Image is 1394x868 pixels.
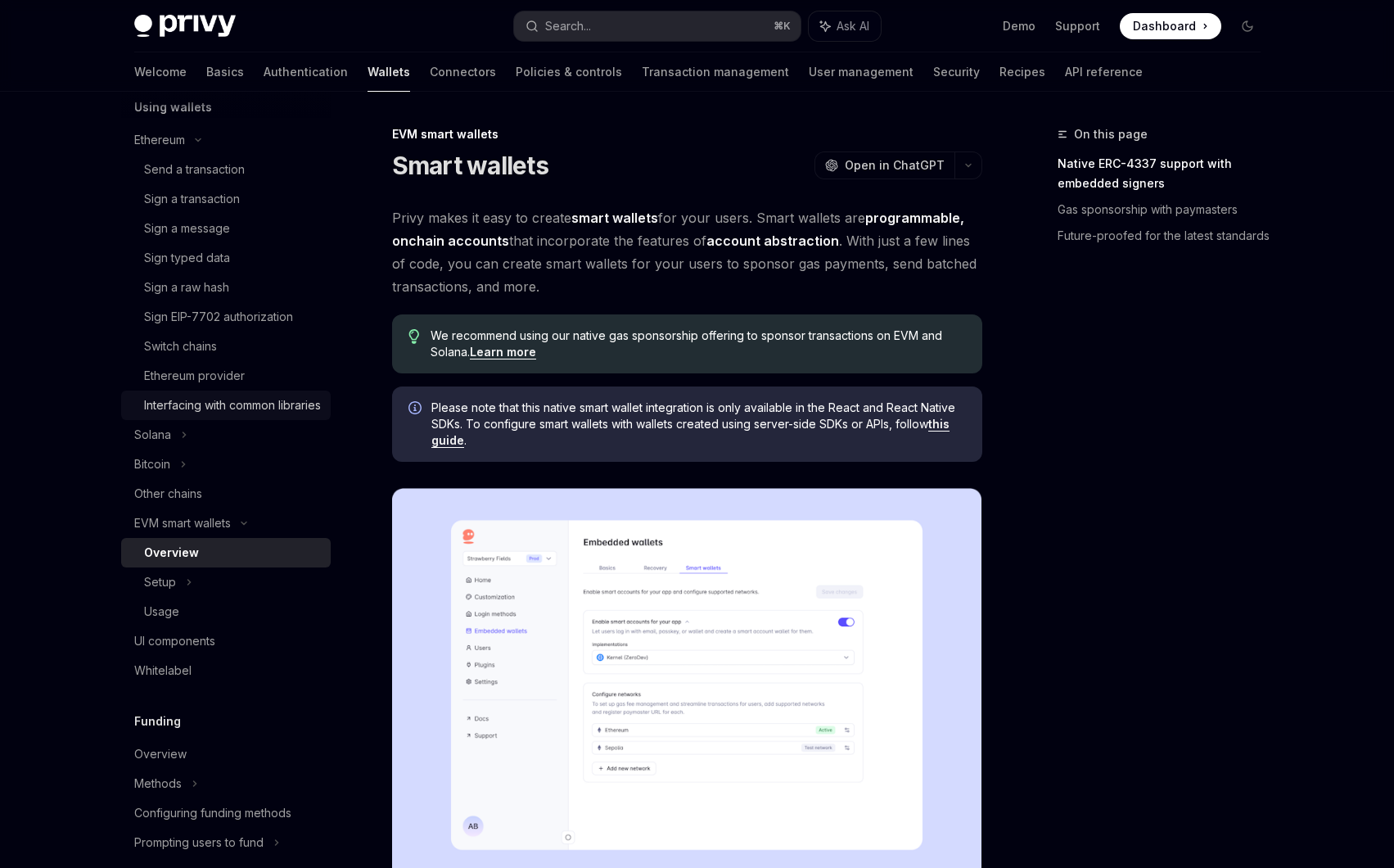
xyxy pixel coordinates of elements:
div: Solana [134,425,171,445]
a: Dashboard [1120,13,1221,39]
strong: smart wallets [571,210,658,226]
a: User management [809,52,914,92]
div: Sign a raw hash [144,278,229,297]
span: Privy makes it easy to create for your users. Smart wallets are that incorporate the features of ... [392,206,982,298]
div: Overview [134,744,187,764]
div: Sign typed data [144,248,230,268]
a: Wallets [368,52,410,92]
a: Sign a raw hash [121,273,331,302]
a: API reference [1065,52,1143,92]
a: Future-proofed for the latest standards [1058,223,1274,249]
span: ⌘ K [774,20,791,33]
a: Ethereum provider [121,361,331,391]
a: Sign EIP-7702 authorization [121,302,331,332]
div: Ethereum [134,130,185,150]
a: Overview [121,538,331,567]
div: UI components [134,631,215,651]
span: Please note that this native smart wallet integration is only available in the React and React Na... [431,400,966,449]
a: Interfacing with common libraries [121,391,331,420]
div: Sign a transaction [144,189,240,209]
div: EVM smart wallets [134,513,231,533]
a: Sign a message [121,214,331,243]
a: Basics [206,52,244,92]
button: Ask AI [809,11,881,41]
a: Policies & controls [516,52,622,92]
div: Configuring funding methods [134,803,291,823]
button: Search...⌘K [514,11,801,41]
h5: Funding [134,712,181,731]
span: Dashboard [1133,18,1196,34]
svg: Tip [408,329,420,344]
a: Gas sponsorship with paymasters [1058,197,1274,223]
a: Support [1055,18,1100,34]
div: Sign a message [144,219,230,238]
div: Bitcoin [134,454,170,474]
span: Open in ChatGPT [845,157,945,174]
a: Connectors [430,52,496,92]
a: UI components [121,626,331,656]
div: Interfacing with common libraries [144,396,321,415]
div: Ethereum provider [144,366,245,386]
svg: Info [408,401,425,418]
button: Open in ChatGPT [814,151,954,179]
a: Native ERC-4337 support with embedded signers [1058,151,1274,197]
a: Overview [121,739,331,769]
a: Configuring funding methods [121,798,331,828]
div: Prompting users to fund [134,833,264,852]
a: Demo [1003,18,1035,34]
div: Methods [134,774,182,793]
div: EVM smart wallets [392,126,982,142]
span: Ask AI [837,18,869,34]
a: Sign a transaction [121,184,331,214]
a: Recipes [999,52,1045,92]
button: Toggle dark mode [1234,13,1261,39]
a: Switch chains [121,332,331,361]
a: Send a transaction [121,155,331,184]
div: Overview [144,543,199,563]
a: Security [933,52,980,92]
img: dark logo [134,15,236,38]
div: Whitelabel [134,661,192,680]
a: Learn more [470,345,536,359]
div: Setup [144,572,176,592]
span: On this page [1074,124,1148,144]
a: Other chains [121,479,331,509]
a: Whitelabel [121,656,331,685]
div: Other chains [134,484,202,504]
a: Authentication [264,52,348,92]
span: We recommend using our native gas sponsorship offering to sponsor transactions on EVM and Solana. [431,328,965,360]
div: Switch chains [144,337,217,356]
a: Sign typed data [121,243,331,273]
div: Search... [545,16,591,36]
div: Usage [144,602,179,622]
div: Sign EIP-7702 authorization [144,307,293,327]
div: Send a transaction [144,160,245,179]
a: Welcome [134,52,187,92]
a: Usage [121,597,331,626]
a: Transaction management [642,52,789,92]
h1: Smart wallets [392,151,548,180]
a: account abstraction [706,233,839,250]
